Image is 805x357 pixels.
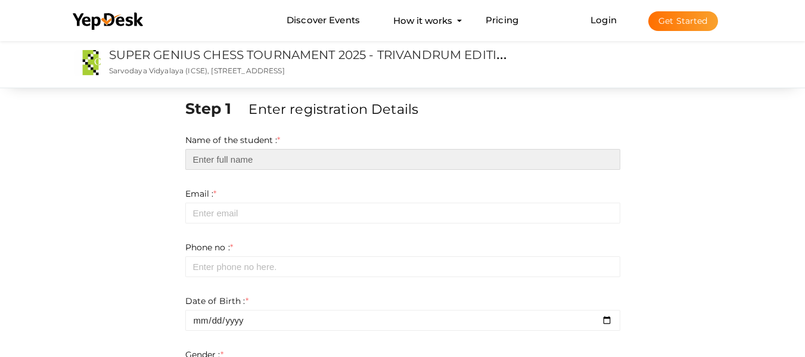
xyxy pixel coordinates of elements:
[486,10,518,32] a: Pricing
[590,14,617,26] a: Login
[185,295,248,307] label: Date of Birth :
[185,256,620,277] input: Enter phone no here.
[109,66,512,76] p: Sarvodaya Vidyalaya (ICSE), [STREET_ADDRESS]
[287,10,360,32] a: Discover Events
[185,98,247,119] label: Step 1
[74,50,101,76] img: ZWDSDSR4_small.jpeg
[185,241,234,253] label: Phone no :
[109,44,517,63] a: SUPER GENIUS CHESS TOURNAMENT 2025 - TRIVANDRUM EDITION
[248,100,418,119] label: Enter registration Details
[185,149,620,170] input: Enter full name
[648,11,718,31] button: Get Started
[185,203,620,223] input: Enter email
[390,10,456,32] button: How it works
[185,310,620,331] input: Enter Date of Birth
[185,134,281,146] label: Name of the student :
[185,188,217,200] label: Email :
